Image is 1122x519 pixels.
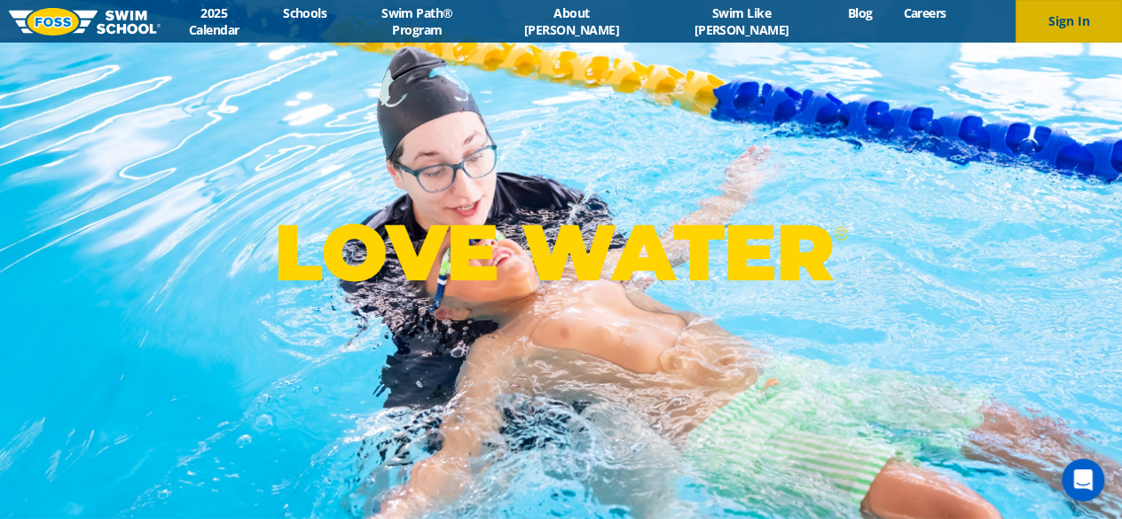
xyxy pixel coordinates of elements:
img: FOSS Swim School Logo [9,8,161,35]
a: 2025 Calendar [161,4,268,38]
a: Swim Like [PERSON_NAME] [651,4,832,38]
p: LOVE WATER [274,205,848,300]
a: Schools [268,4,342,21]
a: Swim Path® Program [342,4,492,38]
div: Open Intercom Messenger [1062,459,1104,501]
a: Careers [888,4,961,21]
a: About [PERSON_NAME] [492,4,651,38]
sup: ® [834,223,848,245]
a: Blog [832,4,888,21]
